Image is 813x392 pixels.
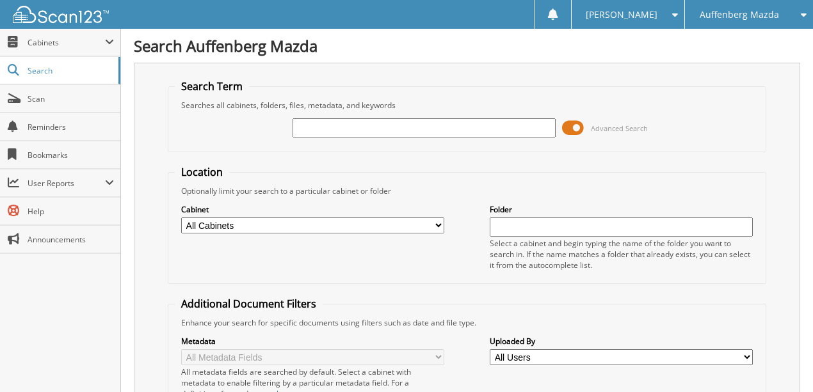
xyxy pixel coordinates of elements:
div: Select a cabinet and begin typing the name of the folder you want to search in. If the name match... [490,238,753,270]
span: Search [28,65,112,76]
label: Cabinet [181,204,444,215]
legend: Location [175,165,229,179]
span: Advanced Search [591,123,648,133]
span: Reminders [28,122,114,132]
span: [PERSON_NAME] [586,11,657,19]
span: Announcements [28,234,114,245]
img: scan123-logo-white.svg [13,6,109,23]
div: Optionally limit your search to a particular cabinet or folder [175,185,759,196]
label: Folder [490,204,753,215]
span: User Reports [28,178,105,189]
label: Metadata [181,336,444,347]
div: Searches all cabinets, folders, files, metadata, and keywords [175,100,759,111]
span: Scan [28,93,114,104]
h1: Search Auffenberg Mazda [134,35,800,56]
legend: Search Term [175,79,249,93]
div: Enhance your search for specific documents using filters such as date and file type. [175,317,759,328]
span: Help [28,206,114,217]
label: Uploaded By [490,336,753,347]
span: Auffenberg Mazda [700,11,779,19]
span: Bookmarks [28,150,114,161]
legend: Additional Document Filters [175,297,323,311]
span: Cabinets [28,37,105,48]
